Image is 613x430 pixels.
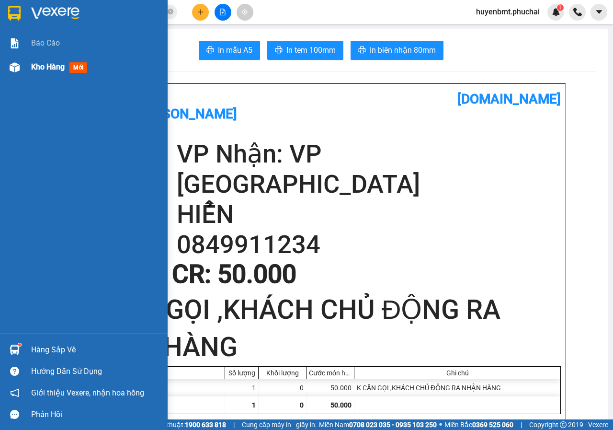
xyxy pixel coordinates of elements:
li: In ngày: 15:06 14/10 [5,71,93,84]
img: solution-icon [10,38,20,48]
h2: HIỂN [177,199,561,230]
span: 1 [252,401,256,409]
div: Khối lượng [261,369,304,377]
button: printerIn tem 100mm [267,41,343,60]
img: phone-icon [573,8,582,16]
div: Số lượng [227,369,256,377]
span: Cung cấp máy in - giấy in: [242,419,317,430]
button: printerIn biên nhận 80mm [351,41,443,60]
div: Ghi chú [357,369,558,377]
span: question-circle [10,367,19,376]
sup: 1 [557,4,564,11]
span: 50.000 [330,401,352,409]
span: Miền Bắc [444,419,513,430]
div: Hàng sắp về [31,343,160,357]
b: [PERSON_NAME] [134,106,237,122]
button: caret-down [590,4,607,21]
img: logo-vxr [8,6,21,21]
span: In mẫu A5 [218,44,252,56]
span: | [233,419,235,430]
span: mới [69,62,87,73]
span: ⚪️ [439,423,442,427]
span: aim [241,9,248,15]
span: notification [10,388,19,397]
button: plus [192,4,209,21]
img: warehouse-icon [10,62,20,72]
span: huyenbmt.phuchai [468,6,547,18]
span: message [10,410,19,419]
b: [DOMAIN_NAME] [457,91,561,107]
span: copyright [560,421,567,428]
div: Cước món hàng [309,369,352,377]
button: printerIn mẫu A5 [199,41,260,60]
div: K CẦN GỌI ,KHÁCH CHỦ ĐỘNG RA NHẬN HÀNG [354,379,560,396]
span: | [521,419,522,430]
span: close-circle [168,9,173,14]
span: CR : 50.000 [172,259,296,289]
span: printer [206,46,214,55]
sup: 1 [18,343,21,346]
span: Hỗ trợ kỹ thuật: [138,419,226,430]
div: 0 [259,379,306,396]
span: printer [275,46,283,55]
span: close-circle [168,8,173,17]
span: In biên nhận 80mm [370,44,436,56]
span: Báo cáo [31,37,60,49]
li: [PERSON_NAME] [5,58,93,71]
img: icon-new-feature [552,8,560,16]
div: 1 [225,379,259,396]
div: Phản hồi [31,407,160,422]
span: Giới thiệu Vexere, nhận hoa hồng [31,387,144,399]
strong: 0369 525 060 [472,421,513,429]
span: caret-down [595,8,603,16]
span: In tem 100mm [286,44,336,56]
span: 0 [300,401,304,409]
h2: 0849911234 [177,230,561,260]
button: file-add [215,4,231,21]
span: printer [358,46,366,55]
img: warehouse-icon [10,345,20,355]
span: plus [197,9,204,15]
strong: 0708 023 035 - 0935 103 250 [349,421,437,429]
span: Miền Nam [319,419,437,430]
div: 50.000 [306,379,354,396]
span: Kho hàng [31,62,65,71]
span: 1 [558,4,562,11]
div: Hướng dẫn sử dụng [31,364,160,379]
strong: 1900 633 818 [185,421,226,429]
h2: VP Nhận: VP [GEOGRAPHIC_DATA] [177,139,561,199]
h1: K CẦN GỌI ,KHÁCH CHỦ ĐỘNG RA NHẬN HÀNG [81,291,561,366]
button: aim [237,4,253,21]
span: file-add [219,9,226,15]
